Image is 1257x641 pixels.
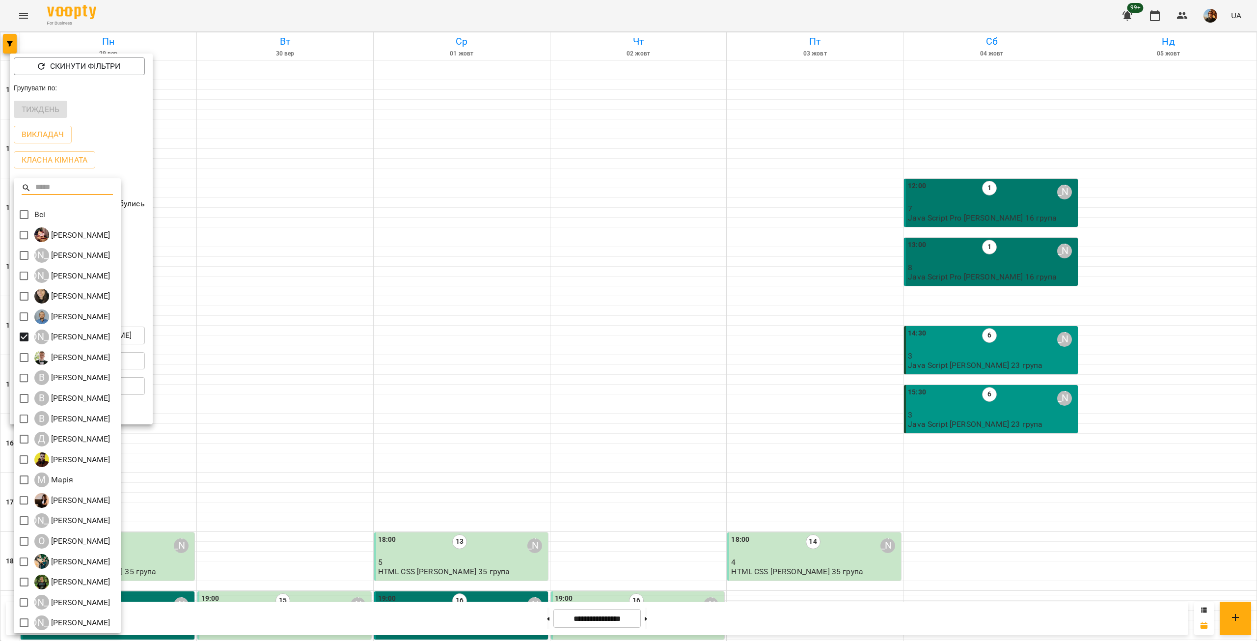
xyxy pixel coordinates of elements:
[34,595,49,610] div: [PERSON_NAME]
[49,250,110,261] p: [PERSON_NAME]
[49,495,110,506] p: [PERSON_NAME]
[34,309,49,324] img: А
[34,289,110,304] div: Анастасія Герус
[34,268,110,283] div: Аліна Москаленко
[34,595,110,610] div: Юрій Шпак
[34,309,110,324] a: А [PERSON_NAME]
[34,473,49,487] div: М
[34,575,110,589] a: Р [PERSON_NAME]
[34,452,110,467] a: Д [PERSON_NAME]
[34,493,49,508] img: Н
[49,597,110,609] p: [PERSON_NAME]
[49,556,110,568] p: [PERSON_NAME]
[34,289,49,304] img: А
[34,227,110,242] div: Ілля Петруша
[34,370,110,385] div: Владислав Границький
[49,576,110,588] p: [PERSON_NAME]
[34,493,110,508] a: Н [PERSON_NAME]
[34,615,110,630] div: Ярослав Пташинський
[34,309,110,324] div: Антон Костюк
[34,513,49,528] div: [PERSON_NAME]
[34,432,49,446] div: Д
[34,595,110,610] a: [PERSON_NAME] [PERSON_NAME]
[34,248,49,263] div: [PERSON_NAME]
[34,615,49,630] div: [PERSON_NAME]
[34,554,110,569] div: Ольга Мизюк
[34,330,110,344] a: [PERSON_NAME] [PERSON_NAME]
[49,617,110,629] p: [PERSON_NAME]
[34,330,110,344] div: Артем Кот
[34,391,49,406] div: В
[34,432,110,446] div: Денис Замрій
[49,352,110,363] p: [PERSON_NAME]
[34,411,49,426] div: В
[34,473,74,487] a: М Марія
[49,535,110,547] p: [PERSON_NAME]
[34,370,110,385] a: В [PERSON_NAME]
[49,474,74,486] p: Марія
[49,392,110,404] p: [PERSON_NAME]
[34,227,49,242] img: І
[34,615,110,630] a: [PERSON_NAME] [PERSON_NAME]
[34,554,110,569] a: О [PERSON_NAME]
[34,452,110,467] div: Денис Пущало
[34,227,110,242] a: І [PERSON_NAME]
[34,268,110,283] a: [PERSON_NAME] [PERSON_NAME]
[34,452,49,467] img: Д
[34,209,45,221] p: Всі
[34,493,110,508] div: Надія Шрай
[34,350,110,365] a: В [PERSON_NAME]
[34,513,110,528] div: Ніна Марчук
[49,229,110,241] p: [PERSON_NAME]
[34,350,49,365] img: В
[34,575,110,589] div: Роман Ованенко
[49,311,110,323] p: [PERSON_NAME]
[34,534,110,549] div: Оксана Кочанова
[34,534,49,549] div: О
[34,411,110,426] div: Віталій Кадуха
[49,454,110,466] p: [PERSON_NAME]
[34,513,110,528] a: [PERSON_NAME] [PERSON_NAME]
[49,515,110,527] p: [PERSON_NAME]
[34,248,110,263] a: [PERSON_NAME] [PERSON_NAME]
[34,411,110,426] a: В [PERSON_NAME]
[49,290,110,302] p: [PERSON_NAME]
[34,330,49,344] div: [PERSON_NAME]
[49,270,110,282] p: [PERSON_NAME]
[34,554,49,569] img: О
[34,575,49,589] img: Р
[34,534,110,549] a: О [PERSON_NAME]
[34,391,110,406] div: Володимир Ярошинський
[34,370,49,385] div: В
[34,432,110,446] a: Д [PERSON_NAME]
[49,331,110,343] p: [PERSON_NAME]
[34,248,110,263] div: Альберт Волков
[49,433,110,445] p: [PERSON_NAME]
[49,413,110,425] p: [PERSON_NAME]
[34,391,110,406] a: В [PERSON_NAME]
[34,289,110,304] a: А [PERSON_NAME]
[34,268,49,283] div: [PERSON_NAME]
[49,372,110,384] p: [PERSON_NAME]
[34,473,74,487] div: Марія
